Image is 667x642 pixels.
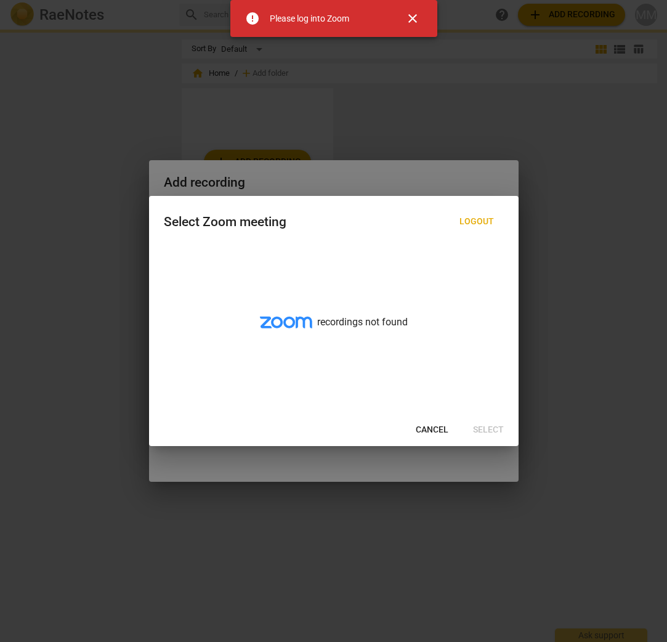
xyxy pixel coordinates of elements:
[270,12,349,25] div: Please log into Zoom
[450,211,504,233] button: Logout
[405,11,420,26] span: close
[245,11,260,26] span: error
[149,245,519,414] div: recordings not found
[459,216,494,228] span: Logout
[164,214,286,230] div: Select Zoom meeting
[406,419,458,441] button: Cancel
[416,424,448,436] span: Cancel
[398,4,427,33] button: Close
